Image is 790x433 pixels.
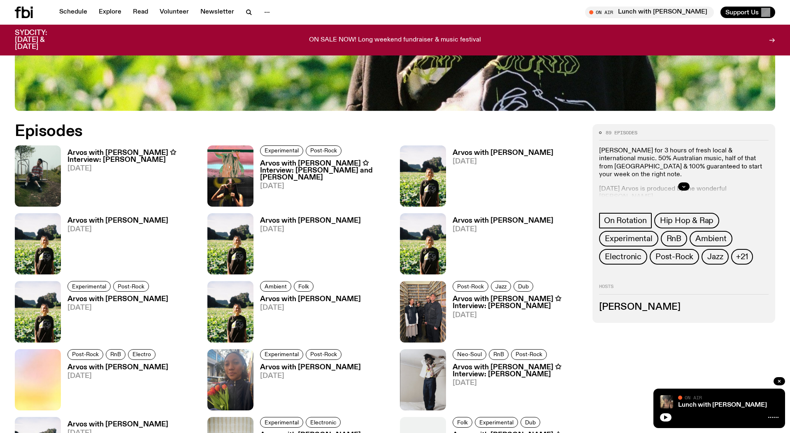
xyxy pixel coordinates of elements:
[260,417,303,428] a: Experimental
[457,283,484,290] span: Post-Rock
[457,419,468,425] span: Folk
[118,283,144,290] span: Post-Rock
[654,213,719,228] a: Hip Hop & Rap
[15,30,67,51] h3: SYDCITY: [DATE] & [DATE]
[446,217,553,274] a: Arvos with [PERSON_NAME][DATE]
[400,281,446,342] img: four people wearing black standing together in front of a wall of CDs
[446,296,583,342] a: Arvos with [PERSON_NAME] ✩ Interview: [PERSON_NAME][DATE]
[207,145,253,207] img: Split frame of Bhenji Ra and Karina Utomo mid performances
[495,283,507,290] span: Jazz
[604,216,647,225] span: On Rotation
[453,349,486,360] a: Neo-Soul
[110,351,121,357] span: RnB
[310,147,337,154] span: Post-Rock
[61,217,168,274] a: Arvos with [PERSON_NAME][DATE]
[265,283,287,290] span: Ambient
[650,249,699,265] a: Post-Rock
[606,131,637,135] span: 89 episodes
[453,150,553,157] h3: Arvos with [PERSON_NAME]
[525,419,536,425] span: Dub
[253,296,361,342] a: Arvos with [PERSON_NAME][DATE]
[67,296,168,303] h3: Arvos with [PERSON_NAME]
[453,158,553,165] span: [DATE]
[446,150,553,207] a: Arvos with [PERSON_NAME][DATE]
[260,304,361,311] span: [DATE]
[260,160,390,181] h3: Arvos with [PERSON_NAME] ✩ Interview: [PERSON_NAME] and [PERSON_NAME]
[67,281,111,292] a: Experimental
[207,281,253,342] img: Bri is smiling and wearing a black t-shirt. She is standing in front of a lush, green field. Ther...
[128,7,153,18] a: Read
[195,7,239,18] a: Newsletter
[15,281,61,342] img: Bri is smiling and wearing a black t-shirt. She is standing in front of a lush, green field. Ther...
[400,349,446,410] img: OB standing on a mattress with his hands above his head touching the roof. He is wearing a white ...
[309,37,481,44] p: ON SALE NOW! Long weekend fundraiser & music festival
[457,351,482,357] span: Neo-Soul
[685,395,702,400] span: On Air
[446,364,583,410] a: Arvos with [PERSON_NAME] ✩ Interview: [PERSON_NAME][DATE]
[128,349,156,360] a: Electro
[599,147,769,179] p: [PERSON_NAME] for 3 hours of fresh local & international music. ​50% Australian music, half of th...
[599,284,769,294] h2: Hosts
[260,226,361,233] span: [DATE]
[585,7,714,18] button: On AirLunch with [PERSON_NAME]
[599,303,769,312] h3: [PERSON_NAME]
[667,234,681,243] span: RnB
[54,7,92,18] a: Schedule
[67,373,168,380] span: [DATE]
[489,349,509,360] a: RnB
[453,281,488,292] a: Post-Rock
[678,402,767,408] a: Lunch with [PERSON_NAME]
[15,124,518,139] h2: Episodes
[265,147,299,154] span: Experimental
[260,281,291,292] a: Ambient
[453,380,583,387] span: [DATE]
[155,7,194,18] a: Volunteer
[306,145,342,156] a: Post-Rock
[520,417,540,428] a: Dub
[15,145,61,207] img: Rich Brian sits on playground equipment pensively, feeling ethereal in a misty setting
[511,349,547,360] a: Post-Rock
[516,351,542,357] span: Post-Rock
[453,364,583,378] h3: Arvos with [PERSON_NAME] ✩ Interview: [PERSON_NAME]
[253,160,390,207] a: Arvos with [PERSON_NAME] ✩ Interview: [PERSON_NAME] and [PERSON_NAME][DATE]
[453,226,553,233] span: [DATE]
[599,249,647,265] a: Electronic
[731,249,753,265] button: +21
[260,217,361,224] h3: Arvos with [PERSON_NAME]
[260,296,361,303] h3: Arvos with [PERSON_NAME]
[207,349,253,410] img: Bri is wearing a black puffer jacket and holding a bouquet of pink and yellow flowers.
[453,217,553,224] h3: Arvos with [PERSON_NAME]
[453,417,472,428] a: Folk
[493,351,504,357] span: RnB
[660,216,713,225] span: Hip Hop & Rap
[491,281,511,292] a: Jazz
[453,312,583,319] span: [DATE]
[661,231,687,246] a: RnB
[61,364,168,410] a: Arvos with [PERSON_NAME][DATE]
[67,304,168,311] span: [DATE]
[67,165,197,172] span: [DATE]
[294,281,314,292] a: Folk
[695,234,727,243] span: Ambient
[113,281,149,292] a: Post-Rock
[15,213,61,274] img: Bri is smiling and wearing a black t-shirt. She is standing in front of a lush, green field. Ther...
[518,283,529,290] span: Dub
[15,349,61,410] img: a colourful gradient of pastel colours
[67,217,168,224] h3: Arvos with [PERSON_NAME]
[736,252,748,261] span: +21
[67,421,168,428] h3: Arvos with [PERSON_NAME]
[707,252,723,261] span: Jazz
[655,252,693,261] span: Post-Rock
[61,150,197,207] a: Arvos with [PERSON_NAME] ✩ Interview: [PERSON_NAME][DATE]
[67,364,168,371] h3: Arvos with [PERSON_NAME]
[310,419,336,425] span: Electronic
[253,217,361,274] a: Arvos with [PERSON_NAME][DATE]
[265,351,299,357] span: Experimental
[690,231,732,246] a: Ambient
[253,364,361,410] a: Arvos with [PERSON_NAME][DATE]
[599,213,652,228] a: On Rotation
[310,351,337,357] span: Post-Rock
[260,364,361,371] h3: Arvos with [PERSON_NAME]
[260,349,303,360] a: Experimental
[94,7,126,18] a: Explore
